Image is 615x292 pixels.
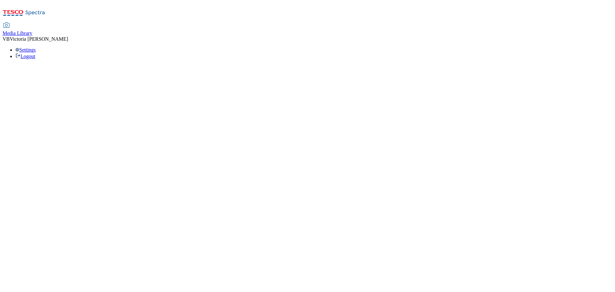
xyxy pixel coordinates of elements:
span: Media Library [3,30,32,36]
a: Media Library [3,23,32,36]
span: Victoria [PERSON_NAME] [10,36,68,42]
a: Logout [15,54,35,59]
a: Settings [15,47,36,53]
span: VB [3,36,10,42]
